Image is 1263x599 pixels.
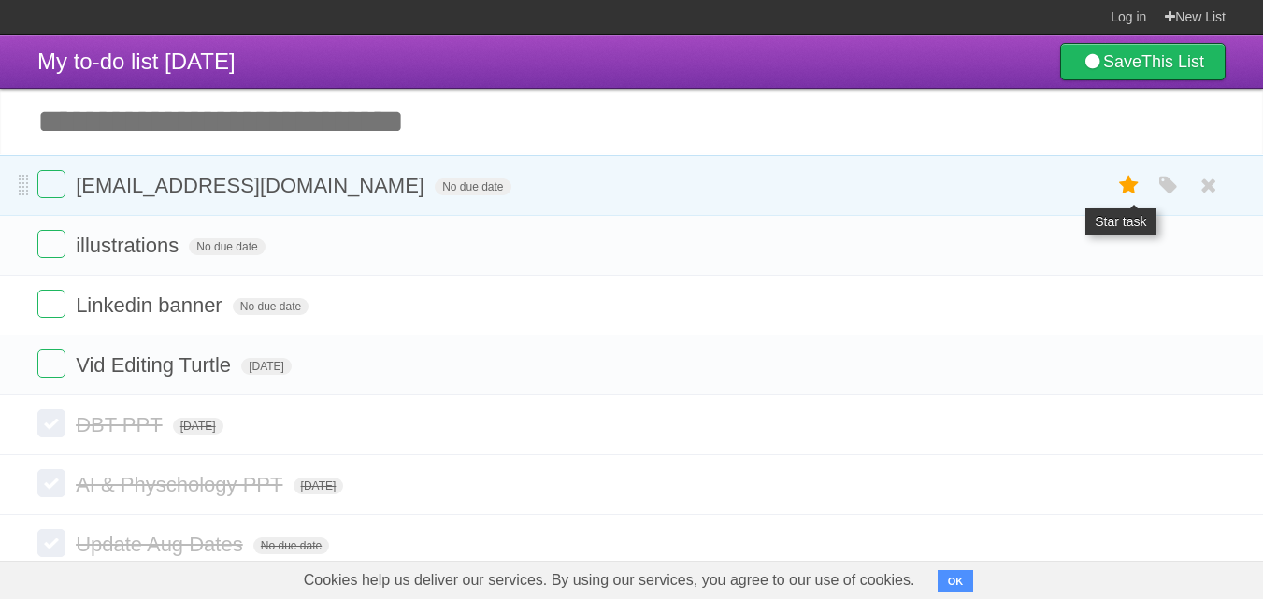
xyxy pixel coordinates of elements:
span: [DATE] [294,478,344,494]
b: This List [1141,52,1204,71]
span: [DATE] [173,418,223,435]
button: OK [938,570,974,592]
a: SaveThis List [1060,43,1226,80]
span: No due date [435,178,510,195]
span: Linkedin banner [76,293,227,317]
label: Done [37,349,65,378]
label: Done [37,290,65,318]
span: AI & Physchology PPT [76,473,287,496]
span: [DATE] [241,358,292,375]
span: Vid Editing Turtle [76,353,236,377]
span: Update Aug Dates [76,533,248,556]
span: No due date [189,238,265,255]
span: No due date [233,298,309,315]
span: illustrations [76,234,183,257]
label: Done [37,230,65,258]
span: No due date [253,537,329,554]
label: Done [37,409,65,437]
span: [EMAIL_ADDRESS][DOMAIN_NAME] [76,174,429,197]
span: DBT PPT [76,413,167,436]
label: Done [37,469,65,497]
label: Star task [1112,170,1147,201]
label: Done [37,170,65,198]
span: My to-do list [DATE] [37,49,236,74]
label: Done [37,529,65,557]
span: Cookies help us deliver our services. By using our services, you agree to our use of cookies. [285,562,934,599]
